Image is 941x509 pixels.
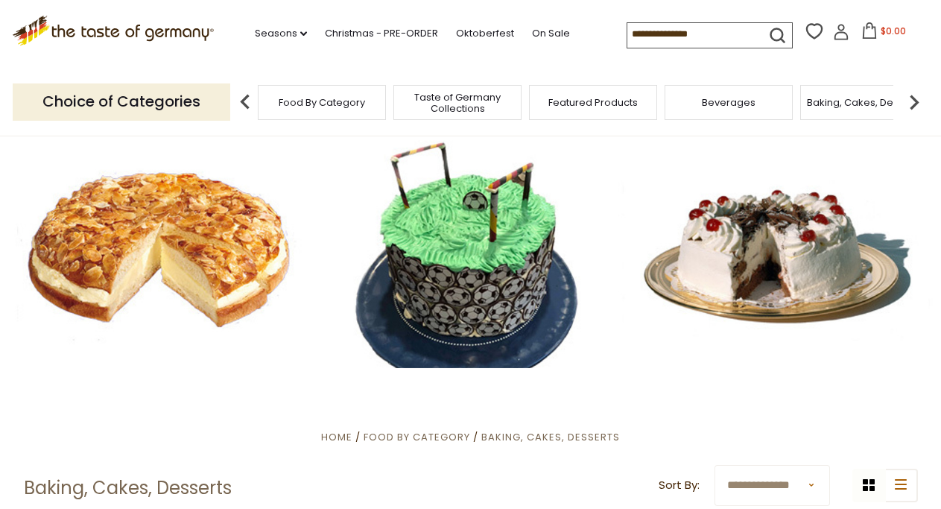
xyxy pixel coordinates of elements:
[398,92,517,114] a: Taste of Germany Collections
[230,87,260,117] img: previous arrow
[364,430,470,444] a: Food By Category
[255,25,307,42] a: Seasons
[807,97,922,108] a: Baking, Cakes, Desserts
[548,97,638,108] a: Featured Products
[481,430,620,444] a: Baking, Cakes, Desserts
[702,97,755,108] a: Beverages
[325,25,438,42] a: Christmas - PRE-ORDER
[852,22,916,45] button: $0.00
[899,87,929,117] img: next arrow
[659,476,700,495] label: Sort By:
[532,25,570,42] a: On Sale
[24,477,232,499] h1: Baking, Cakes, Desserts
[321,430,352,444] a: Home
[881,25,906,37] span: $0.00
[279,97,365,108] a: Food By Category
[13,83,230,120] p: Choice of Categories
[456,25,514,42] a: Oktoberfest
